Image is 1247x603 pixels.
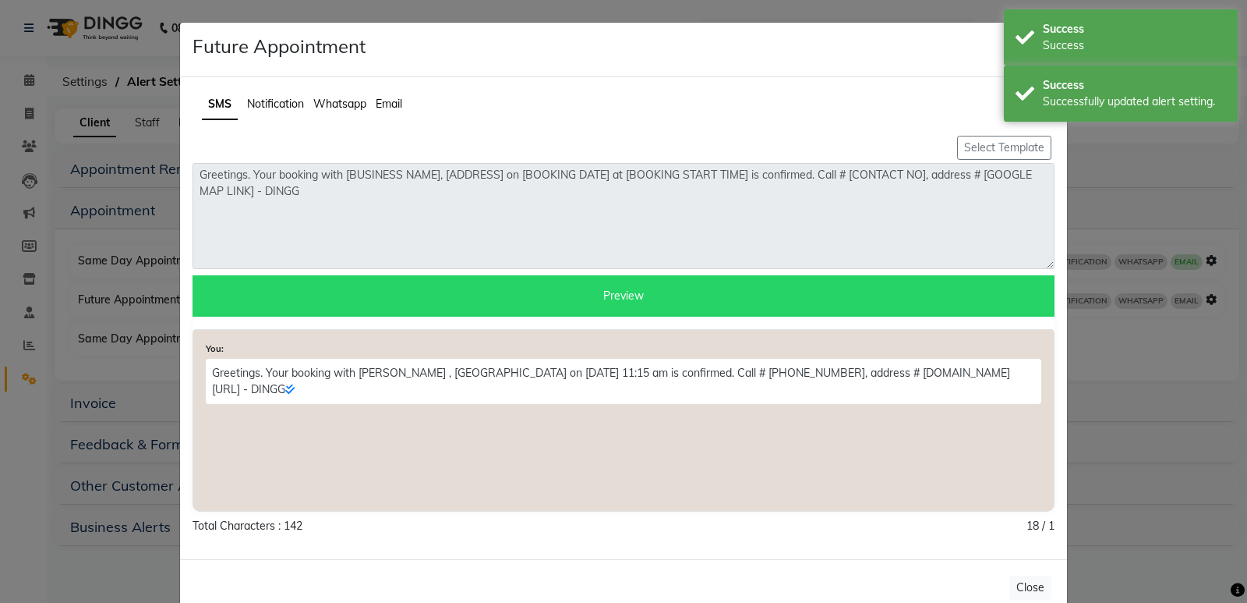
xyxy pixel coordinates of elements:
span: SMS [208,97,231,111]
span: Whatsapp [313,97,366,111]
div: Success [1043,37,1226,54]
span: Notification [247,97,304,111]
div: 18 / 1 [1026,518,1054,534]
button: Close [1009,576,1051,600]
h4: Future Appointment [193,35,366,58]
span: Email [376,97,402,111]
div: Successfully updated alert setting. [1043,94,1226,110]
div: Success [1043,77,1226,94]
p: Greetings. Your booking with [PERSON_NAME] , [GEOGRAPHIC_DATA] on [DATE] 11:15 am is confirmed. C... [206,359,1041,404]
div: Preview [193,275,1054,317]
div: Total Characters : 142 [193,518,302,534]
div: Success [1043,21,1226,37]
button: Select Template [957,136,1051,160]
strong: You: [206,343,224,354]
